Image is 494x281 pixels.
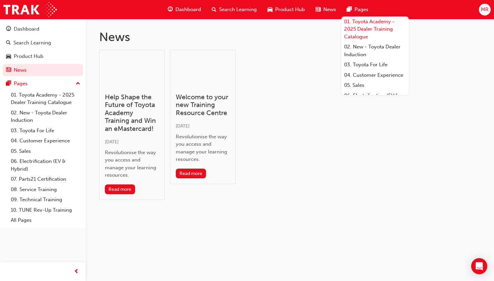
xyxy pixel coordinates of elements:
span: prev-icon [74,268,79,276]
h3: Welcome to your new Training Resource Centre [176,93,230,117]
button: DashboardSearch LearningProduct HubNews [3,22,83,77]
a: 04. Customer Experience [341,70,409,80]
button: Pages [3,77,83,90]
a: 07. Parts21 Certification [8,174,83,184]
a: News [3,64,83,76]
a: pages-iconPages [341,3,374,16]
span: Search Learning [219,6,257,13]
span: MR [481,6,489,13]
span: up-icon [76,79,80,88]
span: Dashboard [175,6,201,13]
a: car-iconProduct Hub [262,3,310,16]
a: 08. Service Training [8,184,83,195]
a: 06. Electrification (EV & Hybrid) [341,91,409,108]
a: search-iconSearch Learning [206,3,262,16]
a: 05. Sales [8,146,83,156]
span: [DATE] [105,139,119,145]
span: pages-icon [347,5,352,14]
a: 01. Toyota Academy - 2025 Dealer Training Catalogue [8,90,83,108]
a: Search Learning [3,37,83,49]
span: car-icon [267,5,273,14]
div: Revolutionise the way you access and manage your learning resources. [105,149,159,179]
h1: News [99,30,481,44]
a: Product Hub [3,50,83,63]
a: 03. Toyota For Life [8,126,83,136]
div: Open Intercom Messenger [471,258,487,274]
a: Help Shape the Future of Toyota Academy Training and Win an eMastercard![DATE]Revolutionise the w... [99,50,165,200]
span: car-icon [6,54,11,60]
a: 02. New - Toyota Dealer Induction [8,108,83,126]
a: All Pages [8,215,83,225]
button: MR [479,4,491,15]
span: guage-icon [6,26,11,32]
a: 03. Toyota For Life [341,60,409,70]
h3: Help Shape the Future of Toyota Academy Training and Win an eMastercard! [105,93,159,133]
span: Product Hub [275,6,305,13]
a: news-iconNews [310,3,341,16]
a: 02. New - Toyota Dealer Induction [341,42,409,60]
div: Search Learning [13,39,51,47]
button: Read more [105,184,135,194]
a: 04. Customer Experience [8,136,83,146]
div: Pages [14,80,28,87]
a: 01. Toyota Academy - 2025 Dealer Training Catalogue [341,16,409,42]
div: Revolutionise the way you access and manage your learning resources. [176,133,230,163]
button: Read more [176,169,206,178]
a: Dashboard [3,23,83,35]
span: search-icon [6,40,11,46]
span: pages-icon [6,81,11,87]
a: 09. Technical Training [8,195,83,205]
div: Product Hub [14,52,43,60]
span: Pages [355,6,368,13]
span: [DATE] [176,123,190,129]
span: guage-icon [168,5,173,14]
img: Trak [3,2,57,17]
div: Dashboard [14,25,39,33]
span: search-icon [212,5,216,14]
a: 10. TUNE Rev-Up Training [8,205,83,215]
span: news-icon [6,67,11,73]
a: Welcome to your new Training Resource Centre[DATE]Revolutionise the way you access and manage you... [170,50,236,184]
a: 06. Electrification (EV & Hybrid) [8,156,83,174]
span: News [323,6,336,13]
a: 05. Sales [341,80,409,91]
a: guage-iconDashboard [162,3,206,16]
span: news-icon [316,5,321,14]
